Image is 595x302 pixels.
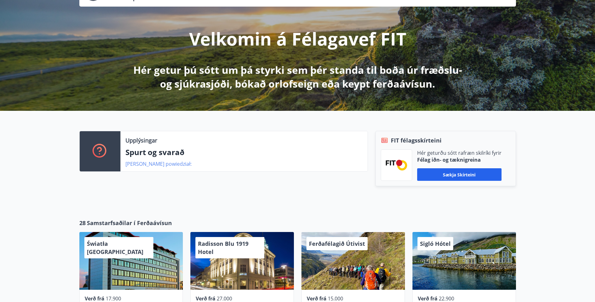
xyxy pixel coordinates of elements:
[79,219,86,227] span: 28
[309,240,365,247] span: Ferðafélagið Útivist
[417,149,502,156] p: Hér geturðu sótt rafræn skilríki fyrir
[106,295,121,302] span: 17.900
[196,295,215,302] span: Verð frá
[198,240,248,256] span: Radisson Blu 1919 Hotel
[87,240,143,256] span: Światła [GEOGRAPHIC_DATA]
[125,160,192,167] a: [PERSON_NAME] powiedział:
[85,295,104,302] span: Verð frá
[391,136,442,144] span: FIT félagsskírteini
[386,160,407,170] img: FPQVkF9lTnNbbaRSFyT17YYeljoOGk5m51IhT0bO.png
[417,168,502,181] button: Sækja skírteini
[307,295,327,302] span: Verð frá
[217,295,232,302] span: 27.000
[328,295,343,302] span: 15.000
[439,295,454,302] span: 22.900
[132,63,463,91] p: Hér getur þú sótt um þá styrki sem þér standa til boða úr fræðslu- og sjúkrasjóði, bókað orlofsei...
[417,156,502,163] p: Félag iðn- og tæknigreina
[418,295,438,302] span: Verð frá
[87,219,172,227] span: Samstarfsaðilar í Ferðaávísun
[420,240,451,247] span: Sigló Hótel
[125,147,363,158] p: Spurt og svarað
[125,136,157,144] p: Upplýsingar
[189,27,406,51] p: Velkomin á Félagavef FIT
